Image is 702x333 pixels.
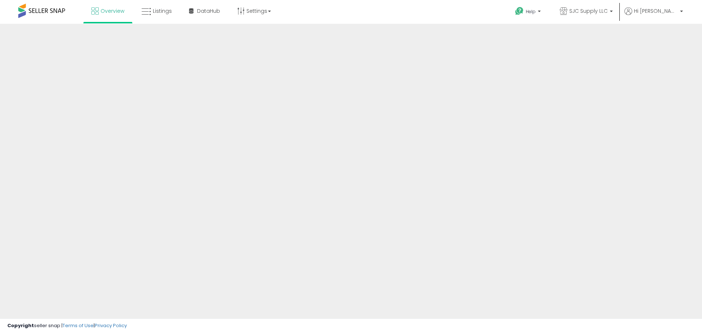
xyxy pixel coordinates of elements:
span: Overview [101,7,124,15]
span: Listings [153,7,172,15]
a: Privacy Policy [95,322,127,329]
span: DataHub [197,7,220,15]
i: Get Help [515,7,524,16]
span: Hi [PERSON_NAME] [634,7,678,15]
a: Help [509,1,548,24]
span: Help [526,8,536,15]
span: SJC Supply LLC [569,7,608,15]
div: seller snap | | [7,322,127,329]
strong: Copyright [7,322,34,329]
a: Terms of Use [63,322,94,329]
a: Hi [PERSON_NAME] [624,7,683,24]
